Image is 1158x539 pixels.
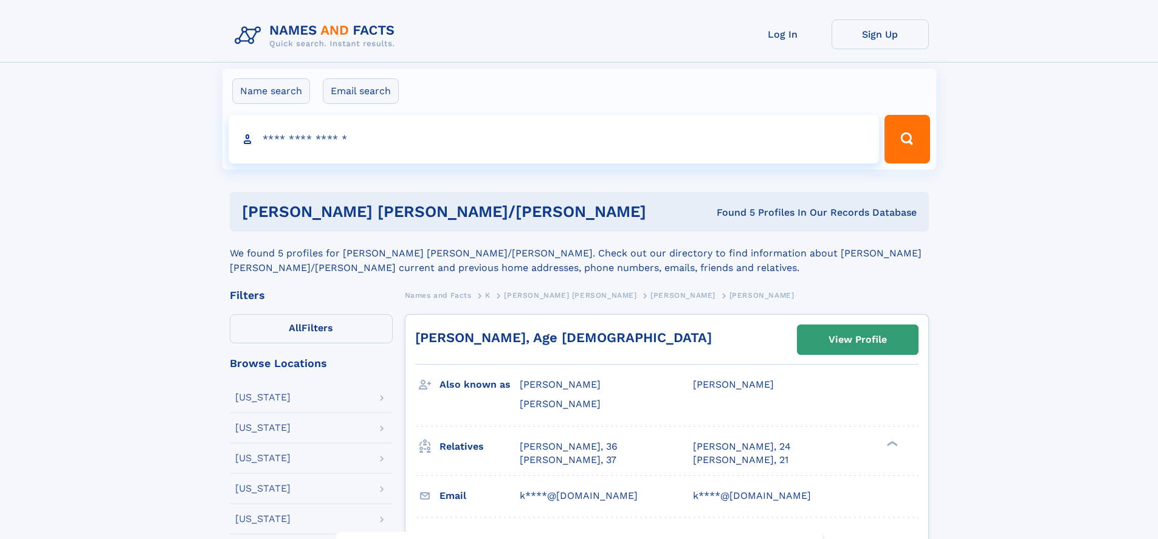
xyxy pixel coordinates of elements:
span: [PERSON_NAME] [PERSON_NAME] [504,291,636,300]
h3: Also known as [439,374,520,395]
span: [PERSON_NAME] [729,291,794,300]
img: Logo Names and Facts [230,19,405,52]
h3: Email [439,486,520,506]
span: [PERSON_NAME] [520,398,601,410]
label: Email search [323,78,399,104]
a: [PERSON_NAME] [PERSON_NAME] [504,287,636,303]
div: Filters [230,290,393,301]
a: Sign Up [832,19,929,49]
h1: [PERSON_NAME] [PERSON_NAME]/[PERSON_NAME] [242,204,681,219]
a: View Profile [798,325,918,354]
div: View Profile [829,326,887,354]
div: [US_STATE] [235,423,291,433]
h3: Relatives [439,436,520,457]
a: [PERSON_NAME], 24 [693,440,791,453]
a: [PERSON_NAME], 36 [520,440,618,453]
label: Name search [232,78,310,104]
a: K [485,287,491,303]
a: [PERSON_NAME], 21 [693,453,788,467]
a: [PERSON_NAME], 37 [520,453,616,467]
div: [US_STATE] [235,514,291,524]
span: [PERSON_NAME] [693,379,774,390]
div: ❯ [884,439,898,447]
span: [PERSON_NAME] [650,291,715,300]
a: Names and Facts [405,287,472,303]
a: [PERSON_NAME], Age [DEMOGRAPHIC_DATA] [415,330,712,345]
a: Log In [734,19,832,49]
button: Search Button [884,115,929,163]
div: Browse Locations [230,358,393,369]
div: [US_STATE] [235,393,291,402]
div: Found 5 Profiles In Our Records Database [681,206,917,219]
input: search input [229,115,880,163]
span: K [485,291,491,300]
a: [PERSON_NAME] [650,287,715,303]
label: Filters [230,314,393,343]
span: [PERSON_NAME] [520,379,601,390]
div: We found 5 profiles for [PERSON_NAME] [PERSON_NAME]/[PERSON_NAME]. Check out our directory to fin... [230,232,929,275]
span: All [289,322,302,334]
div: [US_STATE] [235,484,291,493]
div: [US_STATE] [235,453,291,463]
